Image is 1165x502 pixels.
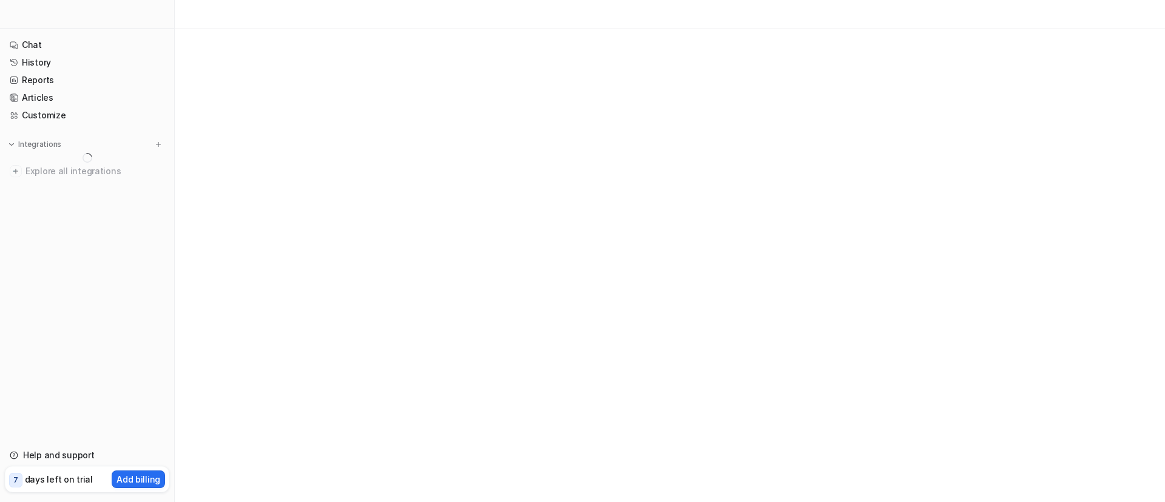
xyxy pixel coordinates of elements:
a: Reports [5,72,169,89]
span: Explore all integrations [25,161,164,181]
a: History [5,54,169,71]
button: Add billing [112,470,165,488]
a: Help and support [5,447,169,464]
p: days left on trial [25,473,93,486]
a: Articles [5,89,169,106]
img: expand menu [7,140,16,149]
button: Integrations [5,138,65,151]
a: Customize [5,107,169,124]
a: Chat [5,36,169,53]
p: Add billing [116,473,160,486]
p: 7 [13,475,18,486]
img: menu_add.svg [154,140,163,149]
p: Integrations [18,140,61,149]
a: Explore all integrations [5,163,169,180]
img: explore all integrations [10,165,22,177]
